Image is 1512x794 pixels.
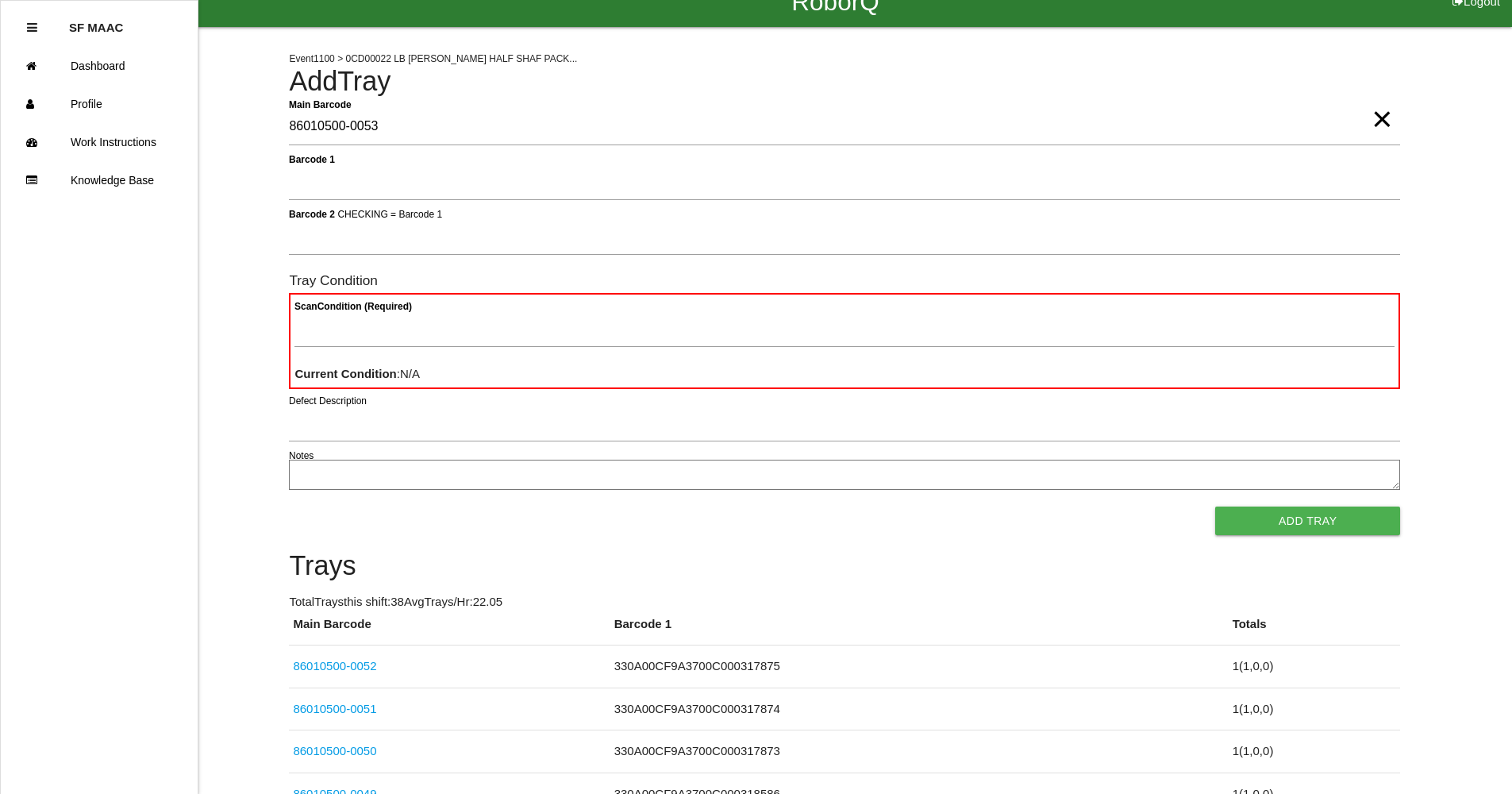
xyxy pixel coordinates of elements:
[1,47,198,85] a: Dashboard
[289,551,1400,581] h4: Trays
[1215,507,1400,535] button: Add Tray
[289,53,577,64] span: Event 1100 > 0CD00022 LB [PERSON_NAME] HALF SHAF PACK...
[1229,646,1401,688] td: 1 ( 1 , 0 , 0 )
[289,208,335,219] b: Barcode 2
[1229,730,1401,773] td: 1 ( 1 , 0 , 0 )
[294,301,412,312] b: Scan Condition (Required)
[294,367,420,380] span: : N/A
[610,615,1229,646] th: Barcode 1
[1,85,198,123] a: Profile
[289,394,367,408] label: Defect Description
[69,9,123,34] p: SF MAAC
[289,109,1400,145] input: Required
[610,688,1229,730] td: 330A00CF9A3700C000317874
[289,615,610,646] th: Main Barcode
[293,702,376,715] a: 86010500-0051
[610,730,1229,773] td: 330A00CF9A3700C000317873
[1,161,198,199] a: Knowledge Base
[289,593,1400,611] p: Total Trays this shift: 38 Avg Trays /Hr: 22.05
[27,9,37,47] div: Close
[289,98,352,110] b: Main Barcode
[289,153,335,164] b: Barcode 1
[1229,688,1401,730] td: 1 ( 1 , 0 , 0 )
[294,367,396,380] b: Current Condition
[1229,615,1401,646] th: Totals
[289,449,314,463] label: Notes
[293,659,376,673] a: 86010500-0052
[1372,87,1392,119] span: Clear Input
[293,744,376,757] a: 86010500-0050
[610,646,1229,688] td: 330A00CF9A3700C000317875
[338,208,443,219] span: CHECKING = Barcode 1
[1,123,198,161] a: Work Instructions
[289,67,1400,97] h4: Add Tray
[289,273,1400,288] h6: Tray Condition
